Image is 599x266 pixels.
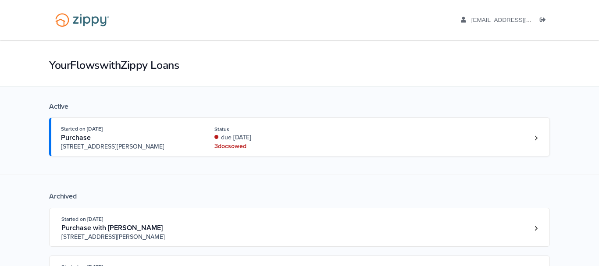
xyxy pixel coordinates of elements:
[214,125,332,133] div: Status
[61,216,103,222] span: Started on [DATE]
[214,142,332,151] div: 3 doc s owed
[61,233,195,241] span: [STREET_ADDRESS][PERSON_NAME]
[529,222,542,235] a: Loan number 4215448
[214,133,332,142] div: due [DATE]
[49,208,550,247] a: Open loan 4215448
[50,9,115,31] img: Logo
[461,17,572,25] a: edit profile
[61,126,103,132] span: Started on [DATE]
[529,131,542,145] a: Loan number 4258806
[540,17,549,25] a: Log out
[61,223,163,232] span: Purchase with [PERSON_NAME]
[49,192,550,201] div: Archived
[471,17,572,23] span: ivangray44@yahoo.com
[61,133,91,142] span: Purchase
[61,142,195,151] span: [STREET_ADDRESS][PERSON_NAME]
[49,58,550,73] h1: Your Flows with Zippy Loans
[49,117,550,156] a: Open loan 4258806
[49,102,550,111] div: Active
